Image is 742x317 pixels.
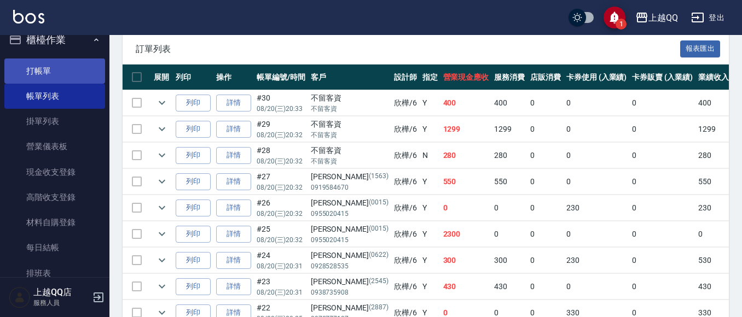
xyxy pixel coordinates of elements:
[33,287,89,298] h5: 上越QQ店
[391,116,420,142] td: 欣樺 /6
[154,121,170,137] button: expand row
[491,274,527,300] td: 430
[391,221,420,247] td: 欣樺 /6
[4,210,105,235] a: 材料自購登錄
[527,274,564,300] td: 0
[369,250,389,261] p: (0622)
[4,84,105,109] a: 帳單列表
[527,90,564,116] td: 0
[216,278,251,295] a: 詳情
[491,169,527,195] td: 550
[33,298,89,308] p: 服務人員
[136,44,680,55] span: 訂單列表
[369,197,389,209] p: (0015)
[527,64,564,90] th: 店販消費
[254,248,308,273] td: #24
[391,143,420,168] td: 欣樺 /6
[420,64,440,90] th: 指定
[391,195,420,221] td: 欣樺 /6
[629,221,695,247] td: 0
[695,169,732,195] td: 550
[420,248,440,273] td: Y
[311,276,389,287] div: [PERSON_NAME]
[420,274,440,300] td: Y
[440,116,492,142] td: 1299
[311,92,389,104] div: 不留客資
[695,64,732,90] th: 業績收入
[695,221,732,247] td: 0
[629,274,695,300] td: 0
[629,90,695,116] td: 0
[420,143,440,168] td: N
[254,90,308,116] td: #30
[440,64,492,90] th: 營業現金應收
[257,156,305,166] p: 08/20 (三) 20:32
[257,183,305,192] p: 08/20 (三) 20:32
[311,302,389,314] div: [PERSON_NAME]
[391,274,420,300] td: 欣樺 /6
[631,7,682,29] button: 上越QQ
[311,104,389,114] p: 不留客資
[369,171,389,183] p: (1563)
[491,116,527,142] td: 1299
[216,199,251,216] a: 詳情
[311,287,389,297] p: 0938735908
[695,116,732,142] td: 1299
[629,195,695,221] td: 0
[440,274,492,300] td: 430
[491,248,527,273] td: 300
[176,278,211,295] button: 列印
[4,235,105,260] a: 每日結帳
[491,90,527,116] td: 400
[254,221,308,247] td: #25
[176,226,211,243] button: 列印
[254,116,308,142] td: #29
[695,90,732,116] td: 400
[440,90,492,116] td: 400
[440,248,492,273] td: 300
[257,235,305,245] p: 08/20 (三) 20:32
[308,64,391,90] th: 客戶
[391,248,420,273] td: 欣樺 /6
[440,195,492,221] td: 0
[420,169,440,195] td: Y
[257,261,305,271] p: 08/20 (三) 20:31
[629,248,695,273] td: 0
[257,130,305,140] p: 08/20 (三) 20:32
[629,116,695,142] td: 0
[391,90,420,116] td: 欣樺 /6
[4,134,105,159] a: 營業儀表板
[176,147,211,164] button: 列印
[527,143,564,168] td: 0
[440,169,492,195] td: 550
[216,252,251,269] a: 詳情
[254,64,308,90] th: 帳單編號/時間
[527,248,564,273] td: 0
[216,147,251,164] a: 詳情
[420,195,440,221] td: Y
[4,58,105,84] a: 打帳單
[176,173,211,190] button: 列印
[154,226,170,242] button: expand row
[311,130,389,140] p: 不留客資
[564,116,630,142] td: 0
[311,145,389,156] div: 不留客資
[257,287,305,297] p: 08/20 (三) 20:31
[154,252,170,268] button: expand row
[4,185,105,210] a: 高階收支登錄
[257,209,305,219] p: 08/20 (三) 20:32
[254,143,308,168] td: #28
[491,195,527,221] td: 0
[176,95,211,111] button: 列印
[311,209,389,219] p: 0955020415
[154,147,170,163] button: expand row
[420,116,440,142] td: Y
[13,10,44,24] img: Logo
[491,143,527,168] td: 280
[311,119,389,130] div: 不留客資
[369,224,389,235] p: (0015)
[564,248,630,273] td: 230
[311,224,389,235] div: [PERSON_NAME]
[491,221,527,247] td: 0
[311,235,389,245] p: 0955020415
